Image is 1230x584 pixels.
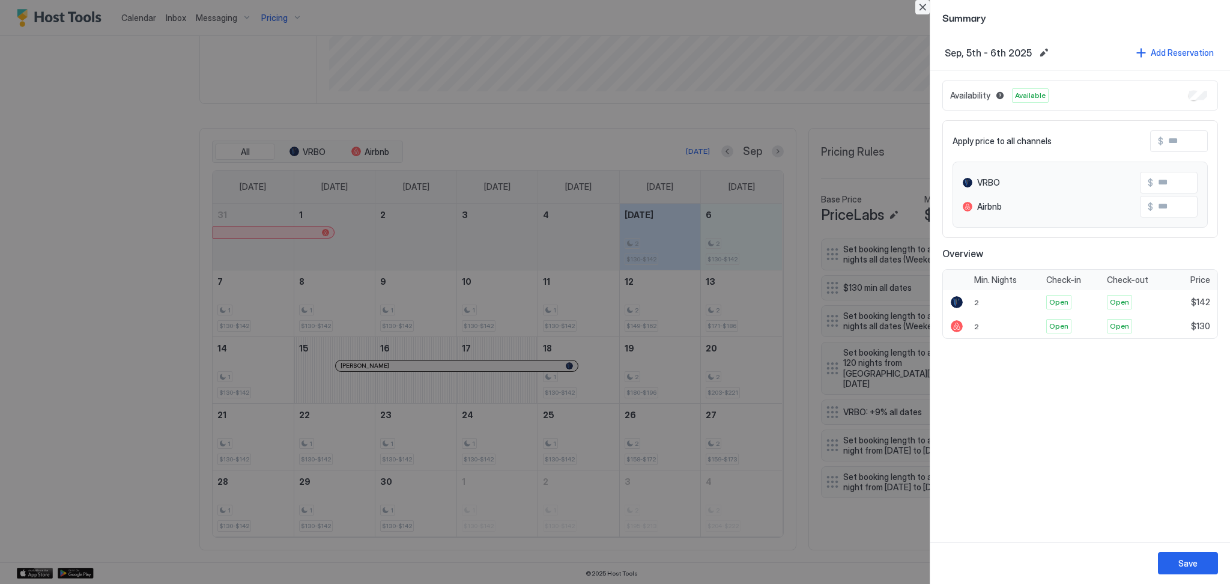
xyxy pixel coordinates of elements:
button: Blocked dates override all pricing rules and remain unavailable until manually unblocked [993,88,1007,103]
span: Apply price to all channels [953,136,1052,147]
span: Available [1015,90,1046,101]
button: Save [1158,552,1218,574]
span: 2 [974,298,979,307]
span: Open [1110,297,1129,308]
span: $ [1148,201,1153,212]
span: $ [1148,177,1153,188]
span: Overview [942,248,1218,260]
span: Min. Nights [974,275,1017,285]
span: $142 [1191,297,1210,308]
span: Open [1049,297,1068,308]
span: Availability [950,90,990,101]
button: Edit date range [1037,46,1051,60]
span: Check-out [1107,275,1148,285]
span: 2 [974,322,979,331]
button: Add Reservation [1135,44,1216,61]
span: Open [1049,321,1068,332]
span: $130 [1191,321,1210,332]
span: Check-in [1046,275,1081,285]
span: Sep, 5th - 6th 2025 [945,47,1032,59]
span: VRBO [977,177,1000,188]
span: Summary [942,10,1218,25]
div: Add Reservation [1151,46,1214,59]
div: Save [1178,557,1198,570]
span: Open [1110,321,1129,332]
span: $ [1158,136,1163,147]
span: Airbnb [977,201,1002,212]
span: Price [1190,275,1210,285]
